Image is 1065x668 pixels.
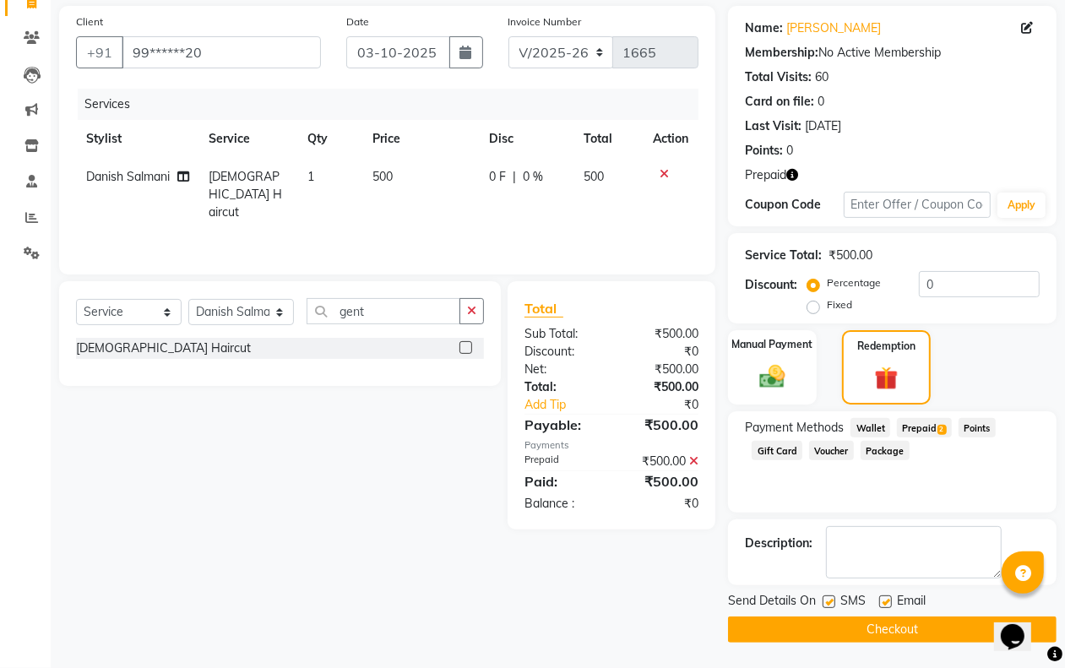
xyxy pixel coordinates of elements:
div: ₹0 [611,343,711,361]
label: Manual Payment [732,337,813,352]
div: Last Visit: [745,117,801,135]
div: No Active Membership [745,44,1040,62]
div: Coupon Code [745,196,843,214]
span: Total [524,300,563,318]
div: ₹500.00 [611,378,711,396]
div: Payable: [512,415,611,435]
span: 2 [937,425,947,435]
img: _gift.svg [867,364,905,394]
span: Send Details On [728,592,816,613]
span: Email [897,592,926,613]
div: Name: [745,19,783,37]
th: Price [362,120,479,158]
span: Wallet [850,418,890,437]
div: Discount: [745,276,797,294]
div: 0 [818,93,824,111]
span: | [513,168,516,186]
label: Date [346,14,369,30]
div: ₹500.00 [611,453,711,470]
div: Total: [512,378,611,396]
div: ₹500.00 [611,361,711,378]
div: Prepaid [512,453,611,470]
span: Voucher [809,441,854,460]
div: Description: [745,535,812,552]
input: Search by Name/Mobile/Email/Code [122,36,321,68]
span: Payment Methods [745,419,844,437]
span: 500 [584,169,605,184]
th: Qty [297,120,362,158]
div: ₹500.00 [611,415,711,435]
span: 0 % [523,168,543,186]
button: Checkout [728,616,1057,643]
a: [PERSON_NAME] [786,19,881,37]
div: 60 [815,68,829,86]
div: 0 [786,142,793,160]
div: Discount: [512,343,611,361]
label: Percentage [827,275,881,291]
div: ₹0 [611,495,711,513]
button: Apply [997,193,1046,218]
div: Total Visits: [745,68,812,86]
div: Services [78,89,711,120]
div: ₹0 [628,396,711,414]
label: Invoice Number [508,14,582,30]
span: 0 F [489,168,506,186]
div: Payments [524,438,698,453]
th: Stylist [76,120,199,158]
div: Points: [745,142,783,160]
th: Service [199,120,297,158]
input: Search or Scan [307,298,460,324]
span: Gift Card [752,441,802,460]
span: Package [861,441,910,460]
div: Paid: [512,471,611,491]
span: 500 [372,169,393,184]
div: [DEMOGRAPHIC_DATA] Haircut [76,339,251,357]
div: Service Total: [745,247,822,264]
button: +91 [76,36,123,68]
div: ₹500.00 [829,247,872,264]
div: Card on file: [745,93,814,111]
div: Sub Total: [512,325,611,343]
span: [DEMOGRAPHIC_DATA] Haircut [209,169,283,220]
span: 1 [307,169,314,184]
span: Points [959,418,996,437]
div: ₹500.00 [611,325,711,343]
label: Redemption [857,339,916,354]
th: Action [643,120,698,158]
th: Total [574,120,644,158]
div: ₹500.00 [611,471,711,491]
span: Prepaid [897,418,952,437]
iframe: chat widget [994,600,1048,651]
label: Client [76,14,103,30]
div: [DATE] [805,117,841,135]
label: Fixed [827,297,852,312]
th: Disc [479,120,574,158]
div: Membership: [745,44,818,62]
a: Add Tip [512,396,628,414]
span: SMS [840,592,866,613]
input: Enter Offer / Coupon Code [844,192,991,218]
div: Net: [512,361,611,378]
div: Balance : [512,495,611,513]
span: Prepaid [745,166,786,184]
img: _cash.svg [752,362,792,391]
span: Danish Salmani [86,169,170,184]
